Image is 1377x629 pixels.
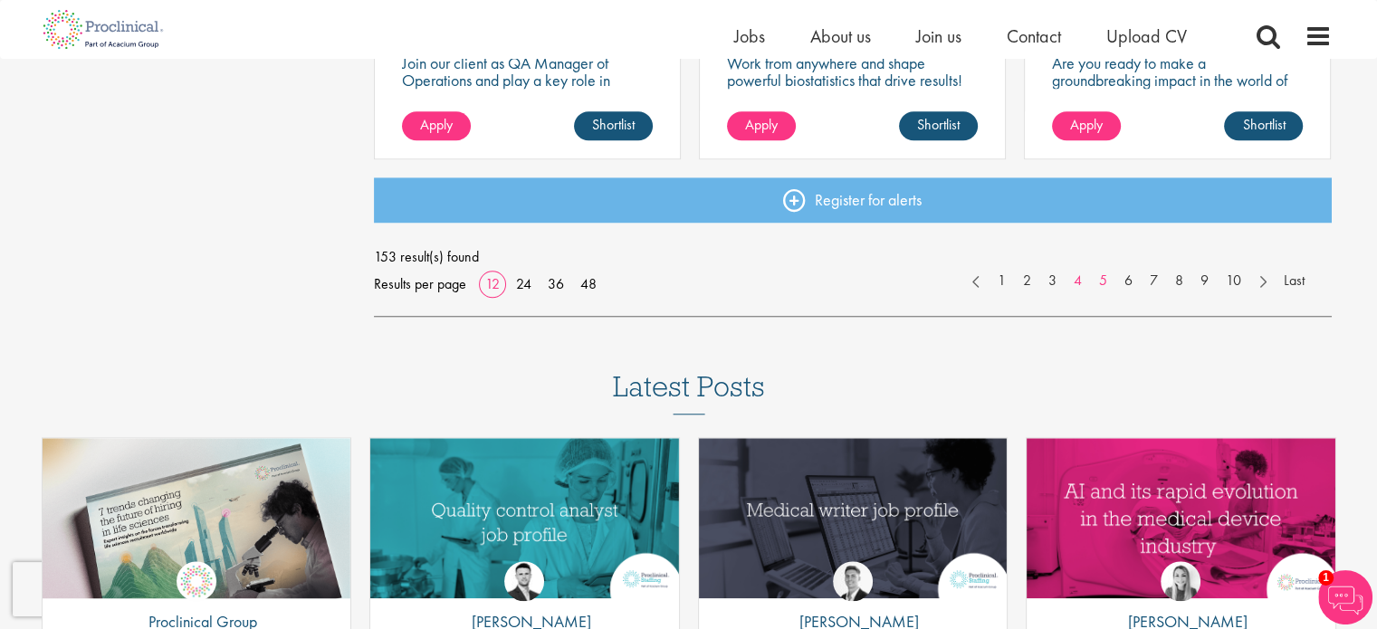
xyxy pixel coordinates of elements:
a: 36 [541,274,570,293]
img: Hannah Burke [1161,561,1200,601]
a: Upload CV [1106,24,1187,48]
a: 9 [1191,271,1218,291]
a: Register for alerts [374,177,1332,223]
img: Joshua Godden [504,561,544,601]
a: 1 [989,271,1015,291]
a: 24 [510,274,538,293]
a: Apply [1052,111,1121,140]
h3: Latest Posts [613,371,765,415]
span: Apply [745,115,778,134]
a: Shortlist [574,111,653,140]
a: 10 [1217,271,1250,291]
img: Proclinical Group [177,561,216,601]
img: Chatbot [1318,570,1372,624]
a: 8 [1166,271,1192,291]
span: 153 result(s) found [374,243,1332,271]
a: 3 [1039,271,1066,291]
a: 6 [1115,271,1142,291]
iframe: reCAPTCHA [13,562,244,616]
a: Join us [916,24,961,48]
p: Join our client as QA Manager of Operations and play a key role in maintaining top-tier quality s... [402,54,653,106]
a: Apply [727,111,796,140]
a: Contact [1007,24,1061,48]
a: 4 [1065,271,1091,291]
a: Jobs [734,24,765,48]
a: About us [810,24,871,48]
a: 5 [1090,271,1116,291]
a: 12 [479,274,506,293]
a: Shortlist [899,111,978,140]
img: Medical writer job profile [699,438,1008,598]
a: Link to a post [370,438,679,598]
a: Link to a post [1027,438,1335,598]
span: Results per page [374,271,466,298]
span: Apply [1070,115,1103,134]
a: Link to a post [699,438,1008,598]
a: Shortlist [1224,111,1303,140]
img: AI and Its Impact on the Medical Device Industry | Proclinical [1027,438,1335,598]
a: Last [1275,271,1314,291]
a: 2 [1014,271,1040,291]
img: George Watson [833,561,873,601]
a: 48 [574,274,603,293]
a: Apply [402,111,471,140]
span: Apply [420,115,453,134]
img: Proclinical: Life sciences hiring trends report 2025 [43,438,351,612]
a: 7 [1141,271,1167,291]
span: 1 [1318,570,1334,586]
img: quality control analyst job profile [370,438,679,598]
a: Link to a post [43,438,351,598]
